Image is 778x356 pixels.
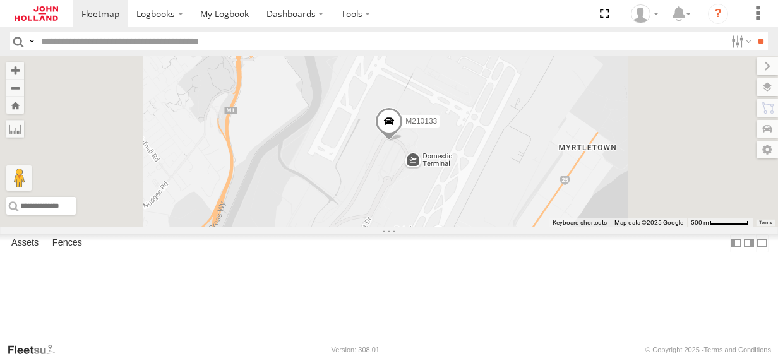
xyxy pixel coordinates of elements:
[6,165,32,191] button: Drag Pegman onto the map to open Street View
[626,4,663,23] div: Robyn Cossar-Ransfield
[6,97,24,114] button: Zoom Home
[756,234,769,252] label: Hide Summary Table
[46,234,88,252] label: Fences
[687,218,753,227] button: Map scale: 500 m per 59 pixels
[405,117,437,126] span: M210133
[726,32,753,50] label: Search Filter Options
[708,4,728,24] i: ?
[691,219,709,226] span: 500 m
[6,79,24,97] button: Zoom out
[614,219,683,226] span: Map data ©2025 Google
[3,3,69,24] a: Return to Dashboard
[7,343,65,356] a: Visit our Website
[27,32,37,50] label: Search Query
[704,346,771,353] a: Terms and Conditions
[730,234,743,252] label: Dock Summary Table to the Left
[645,346,771,353] div: © Copyright 2025 -
[15,6,58,21] img: jhg-logo.svg
[743,234,755,252] label: Dock Summary Table to the Right
[6,62,24,79] button: Zoom in
[332,346,380,353] div: Version: 308.01
[5,234,45,252] label: Assets
[6,120,24,138] label: Measure
[759,220,772,225] a: Terms (opens in new tab)
[757,141,778,158] label: Map Settings
[553,218,607,227] button: Keyboard shortcuts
